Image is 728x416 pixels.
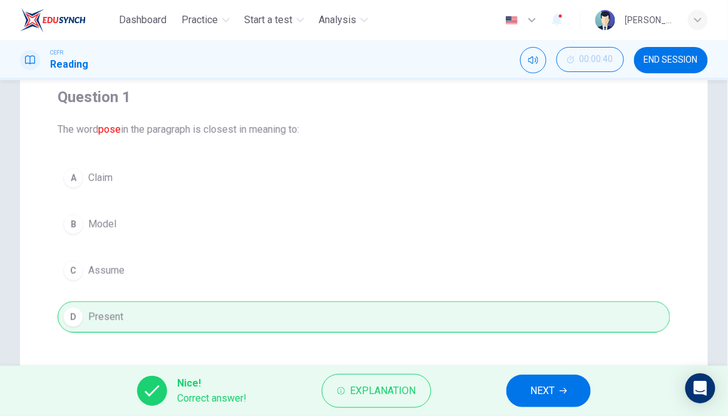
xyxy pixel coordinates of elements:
[20,8,86,33] img: EduSynch logo
[530,382,555,400] span: NEXT
[322,374,431,408] button: Explanation
[182,13,218,28] span: Practice
[50,48,63,57] span: CEFR
[245,13,293,28] span: Start a test
[350,382,416,400] span: Explanation
[20,8,115,33] a: EduSynch logo
[240,9,309,31] button: Start a test
[556,47,624,72] button: 00:00:40
[556,47,624,73] div: Hide
[177,9,235,31] button: Practice
[58,87,670,107] h4: Question 1
[685,373,715,403] div: Open Intercom Messenger
[580,55,613,65] span: 00:00:40
[520,47,546,73] div: Mute
[98,123,121,135] font: pose
[115,9,172,31] button: Dashboard
[319,13,357,28] span: Analysis
[625,13,673,28] div: [PERSON_NAME]
[634,47,708,73] button: END SESSION
[58,122,670,137] span: The word in the paragraph is closest in meaning to:
[595,10,615,30] img: Profile picture
[504,16,520,25] img: en
[506,375,591,407] button: NEXT
[177,391,247,406] span: Correct answer!
[644,55,698,65] span: END SESSION
[120,13,167,28] span: Dashboard
[50,57,88,72] h1: Reading
[314,9,373,31] button: Analysis
[177,376,247,391] span: Nice!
